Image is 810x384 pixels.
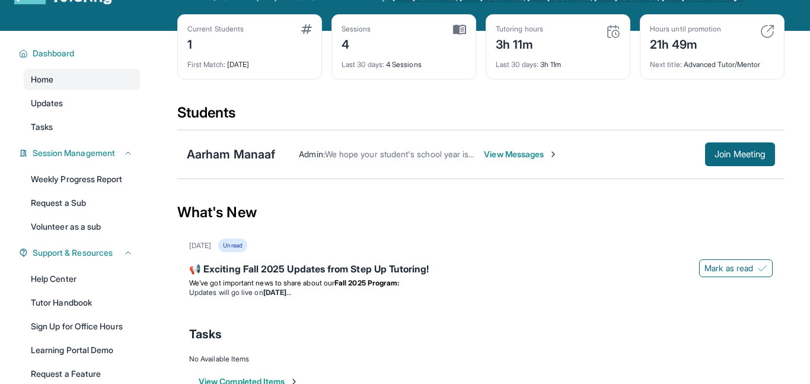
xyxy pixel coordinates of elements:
[187,60,225,69] span: First Match :
[453,24,466,35] img: card
[24,169,140,190] a: Weekly Progress Report
[24,268,140,290] a: Help Center
[189,326,222,342] span: Tasks
[606,24,620,39] img: card
[650,60,682,69] span: Next title :
[31,74,53,85] span: Home
[31,97,63,109] span: Updates
[758,264,767,273] img: Mark as read
[760,24,774,39] img: card
[218,239,247,252] div: Unread
[187,53,312,69] div: [DATE]
[24,316,140,337] a: Sign Up for Office Hours
[187,34,244,53] div: 1
[187,24,244,34] div: Current Students
[33,247,113,259] span: Support & Resources
[548,150,558,159] img: Chevron-Right
[189,241,211,250] div: [DATE]
[189,262,773,278] div: 📢 Exciting Fall 2025 Updates from Step Up Tutoring!
[334,278,399,287] strong: Fall 2025 Program:
[33,47,75,59] span: Dashboard
[496,60,538,69] span: Last 30 days :
[299,149,324,159] span: Admin :
[189,278,334,287] span: We’ve got important news to share about our
[33,147,115,159] span: Session Management
[28,47,133,59] button: Dashboard
[650,53,774,69] div: Advanced Tutor/Mentor
[342,53,466,69] div: 4 Sessions
[24,216,140,237] a: Volunteer as a sub
[496,53,620,69] div: 3h 11m
[177,186,785,239] div: What's New
[650,24,721,34] div: Hours until promotion
[484,148,558,160] span: View Messages
[187,146,275,163] div: Aarham Manaaf
[189,354,773,364] div: No Available Items
[496,24,543,34] div: Tutoring hours
[24,116,140,138] a: Tasks
[342,34,371,53] div: 4
[263,288,291,297] strong: [DATE]
[704,262,753,274] span: Mark as read
[699,259,773,277] button: Mark as read
[301,24,312,34] img: card
[342,24,371,34] div: Sessions
[24,292,140,313] a: Tutor Handbook
[24,339,140,361] a: Learning Portal Demo
[28,147,133,159] button: Session Management
[24,69,140,90] a: Home
[24,192,140,214] a: Request a Sub
[342,60,384,69] span: Last 30 days :
[189,288,773,297] li: Updates will go live on
[177,103,785,129] div: Students
[28,247,133,259] button: Support & Resources
[24,93,140,114] a: Updates
[496,34,543,53] div: 3h 11m
[31,121,53,133] span: Tasks
[650,34,721,53] div: 21h 49m
[715,151,766,158] span: Join Meeting
[705,142,775,166] button: Join Meeting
